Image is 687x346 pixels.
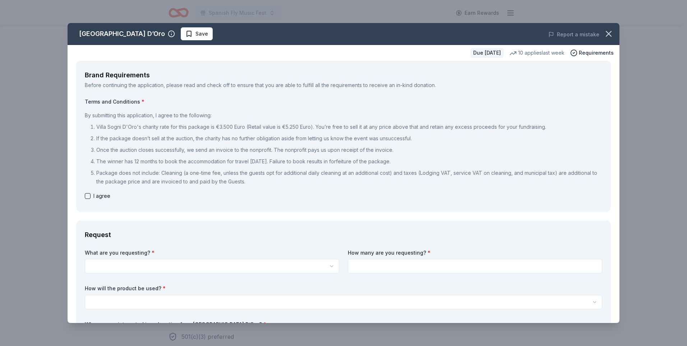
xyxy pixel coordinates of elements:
label: Why are you interested in a donation from [GEOGRAPHIC_DATA] D’Oro? [85,321,602,328]
div: Request [85,229,602,241]
p: By submitting this application, I agree to the following: [85,111,602,120]
div: Before continuing the application, please read and check off to ensure that you are able to fulfi... [85,81,602,90]
label: How many are you requesting? [348,249,602,256]
span: Save [195,29,208,38]
button: Requirements [570,49,614,57]
div: [GEOGRAPHIC_DATA] D’Oro [79,28,165,40]
p: The winner has 12 months to book the accommodation for travel [DATE]. Failure to book results in ... [96,157,602,166]
p: Once the auction closes successfully, we send an invoice to the nonprofit. The nonprofit pays us ... [96,146,602,154]
label: How will the product be used? [85,285,602,292]
button: Report a mistake [548,30,599,39]
span: Requirements [579,49,614,57]
label: What are you requesting? [85,249,339,256]
label: Terms and Conditions [85,98,602,105]
p: If the package doesn’t sell at the auction, the charity has no further obligation aside from lett... [96,134,602,143]
div: Brand Requirements [85,69,602,81]
button: Save [181,27,213,40]
div: 10 applies last week [510,49,564,57]
p: Villa Sogni D'Oro's charity rate for this package is €3.500 Euro (Retail value is €5.250 Euro). Y... [96,123,602,131]
p: Package does not include: Cleaning (a one-time fee, unless the guests opt for additional daily cl... [96,169,602,186]
span: I agree [93,192,110,200]
div: Due [DATE] [470,48,504,58]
